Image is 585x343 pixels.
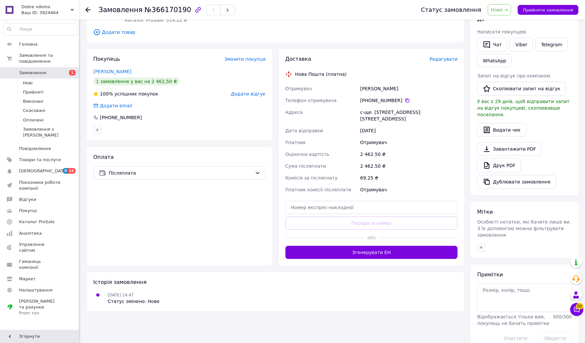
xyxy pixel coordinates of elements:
span: Товари та послуги [19,157,61,163]
button: Чат з покупцем50 [570,303,583,316]
div: [PHONE_NUMBER] [360,97,458,104]
span: 14 [68,168,76,174]
a: Viber [510,38,533,52]
input: Номер експрес-накладної [285,201,458,214]
span: Покупець [93,56,120,62]
span: Скасовані [23,108,45,114]
span: Каталог ProSale: 314.22 ₴ [125,17,187,23]
div: 2 462.50 ₴ [359,160,459,172]
button: Скопіювати запит на відгук [477,82,566,96]
div: Додати email [99,102,133,109]
input: Пошук [4,23,77,35]
span: Прийняті [23,89,43,95]
span: Нове [491,7,503,12]
div: Отримувач [359,184,459,196]
span: Оплата [93,154,114,160]
div: 1 замовлення у вас на 2 462,50 ₴ [93,77,180,85]
div: [PERSON_NAME] [359,83,459,95]
span: Каталог ProSale [19,219,55,225]
span: Мітки [477,209,493,215]
span: У вас є 29 днів, щоб відправити запит на відгук покупцеві, скопіювавши посилання. [477,99,570,117]
span: Доставка [285,56,311,62]
div: успішних покупок [93,91,158,97]
span: 50 [576,303,583,310]
span: Додати відгук [231,91,265,96]
span: 9 [63,168,68,174]
span: Редагувати [430,56,458,62]
button: Прийняти замовлення [518,5,578,15]
span: Аналітика [19,230,42,236]
span: Покупці [19,208,37,214]
span: Адреса [285,110,303,115]
span: Замовлення [99,6,143,14]
div: Отримувач [359,137,459,148]
span: [DEMOGRAPHIC_DATA] [19,168,68,174]
div: Додати email [93,102,133,109]
span: Виконані [23,98,43,104]
span: Дата відправки [285,128,323,133]
span: Телефон отримувача [285,98,337,103]
span: Повідомлення [19,146,51,152]
a: WhatsApp [477,54,512,67]
span: Гаманець компанії [19,259,61,270]
span: Нові [23,80,33,86]
span: Отримувач [285,86,312,91]
span: Замовлення [19,70,46,76]
button: Згенерувати ЕН [285,246,458,259]
span: Сума післяплати [285,163,326,169]
span: Оціночна вартість [285,152,329,157]
span: Показники роботи компанії [19,180,61,191]
span: Історія замовлення [93,279,146,285]
span: 1 [69,70,76,75]
span: Замовлення та повідомлення [19,53,79,64]
span: [PERSON_NAME] та рахунки [19,298,61,316]
span: Платник комісії післяплати [285,187,351,192]
div: Prom топ [19,310,61,316]
div: Нова Пошта (платна) [294,71,349,77]
span: Запит на відгук про компанію [477,73,550,78]
span: Головна [19,41,37,47]
a: [PERSON_NAME] [93,69,131,74]
span: Особисті нотатки, які бачите лише ви. З їх допомогою можна фільтрувати замовлення [477,219,571,238]
span: 300 / 300 [553,314,572,319]
div: Статус замовлення [421,7,482,13]
span: Замовлення з [PERSON_NAME] [23,126,77,138]
div: 69.25 ₴ [359,172,459,184]
span: або [363,234,380,241]
span: Відгуки [19,197,36,203]
span: Оплачені [23,117,44,123]
span: Написати покупцеві [477,29,526,34]
a: Завантажити PDF [477,142,542,156]
span: Управління сайтом [19,242,61,253]
div: Ваш ID: 3924464 [21,10,79,16]
a: Telegram [536,38,568,52]
span: Платник [285,140,306,145]
span: [DATE] 14:47 [108,293,134,297]
span: Налаштування [19,287,53,293]
span: Комісія за післяплату [285,175,338,181]
button: Дублювати замовлення [477,175,556,189]
span: Прийняти замовлення [523,8,573,12]
div: с-ще. [STREET_ADDRESS]: [STREET_ADDRESS] [359,106,459,125]
button: Видати чек [477,123,526,137]
button: Чат [477,38,507,52]
div: 2 462.50 ₴ [359,148,459,160]
span: Додати товар [93,29,458,36]
div: [PHONE_NUMBER] [99,114,143,121]
span: Післяплата [109,169,252,177]
span: 100% [100,91,113,96]
span: №366170190 [145,6,191,14]
span: Змінити покупця [225,56,266,62]
span: Dobre vdoma [21,4,71,10]
a: Друк PDF [477,159,521,172]
span: Примітки [477,271,503,278]
span: Відображається тільки вам, покупець не бачить примітки [477,314,549,326]
div: [DATE] [359,125,459,137]
span: Маркет [19,276,36,282]
div: Повернутися назад [85,7,91,13]
div: Статус змінено: Нове [108,298,160,305]
span: Дії [477,16,484,22]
